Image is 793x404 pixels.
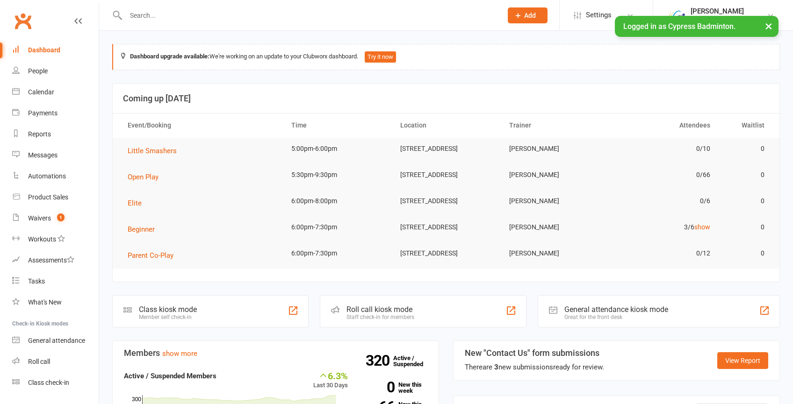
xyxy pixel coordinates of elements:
[392,164,501,186] td: [STREET_ADDRESS]
[501,164,610,186] td: [PERSON_NAME]
[123,94,769,103] h3: Coming up [DATE]
[28,214,51,222] div: Waivers
[28,67,48,75] div: People
[283,242,392,264] td: 6:00pm-7:30pm
[365,51,396,63] button: Try it now
[564,314,668,320] div: Great for the front desk
[12,145,99,166] a: Messages
[123,9,496,22] input: Search...
[12,292,99,313] a: What's New
[28,88,54,96] div: Calendar
[12,124,99,145] a: Reports
[392,242,501,264] td: [STREET_ADDRESS]
[283,164,392,186] td: 5:30pm-9:30pm
[691,7,748,15] div: [PERSON_NAME]
[28,235,56,243] div: Workouts
[508,7,548,23] button: Add
[162,349,197,358] a: show more
[392,216,501,238] td: [STREET_ADDRESS]
[346,305,414,314] div: Roll call kiosk mode
[586,5,612,26] span: Settings
[128,171,165,183] button: Open Play
[12,208,99,229] a: Waivers 1
[610,242,719,264] td: 0/12
[128,198,148,209] button: Elite
[12,103,99,124] a: Payments
[362,382,427,394] a: 0New this week
[313,370,348,390] div: Last 30 Days
[28,358,50,365] div: Roll call
[392,113,501,137] th: Location
[610,138,719,160] td: 0/10
[494,363,498,371] strong: 3
[719,216,773,238] td: 0
[465,348,604,358] h3: New "Contact Us" form submissions
[128,225,155,234] span: Beginner
[124,348,427,358] h3: Members
[28,172,66,180] div: Automations
[393,348,434,374] a: 320Active / Suspended
[12,61,99,82] a: People
[139,314,197,320] div: Member self check-in
[128,199,142,207] span: Elite
[11,9,35,33] a: Clubworx
[12,166,99,187] a: Automations
[28,298,62,306] div: What's New
[392,138,501,160] td: [STREET_ADDRESS]
[128,251,173,260] span: Parent Co-Play
[610,164,719,186] td: 0/66
[28,151,58,159] div: Messages
[12,271,99,292] a: Tasks
[465,361,604,373] div: There are new submissions ready for review.
[28,193,68,201] div: Product Sales
[128,173,159,181] span: Open Play
[283,138,392,160] td: 5:00pm-6:00pm
[28,379,69,386] div: Class check-in
[12,187,99,208] a: Product Sales
[12,229,99,250] a: Workouts
[128,224,161,235] button: Beginner
[610,113,719,137] th: Attendees
[128,250,180,261] button: Parent Co-Play
[28,256,74,264] div: Assessments
[12,372,99,393] a: Class kiosk mode
[610,216,719,238] td: 3/6
[128,145,183,156] button: Little Smashers
[667,6,686,25] img: thumb_image1667311610.png
[12,351,99,372] a: Roll call
[719,242,773,264] td: 0
[362,380,395,394] strong: 0
[12,330,99,351] a: General attendance kiosk mode
[57,213,65,221] span: 1
[501,216,610,238] td: [PERSON_NAME]
[694,223,710,231] a: show
[719,113,773,137] th: Waitlist
[130,53,209,60] strong: Dashboard upgrade available:
[760,16,777,36] button: ×
[139,305,197,314] div: Class kiosk mode
[28,130,51,138] div: Reports
[691,15,748,24] div: Cypress Badminton
[112,44,780,70] div: We're working on an update to your Clubworx dashboard.
[524,12,536,19] span: Add
[610,190,719,212] td: 0/6
[564,305,668,314] div: General attendance kiosk mode
[501,113,610,137] th: Trainer
[313,370,348,381] div: 6.3%
[283,113,392,137] th: Time
[501,190,610,212] td: [PERSON_NAME]
[283,216,392,238] td: 6:00pm-7:30pm
[28,337,85,344] div: General attendance
[719,190,773,212] td: 0
[128,147,177,155] span: Little Smashers
[346,314,414,320] div: Staff check-in for members
[719,138,773,160] td: 0
[283,190,392,212] td: 6:00pm-8:00pm
[28,46,60,54] div: Dashboard
[12,82,99,103] a: Calendar
[28,109,58,117] div: Payments
[501,138,610,160] td: [PERSON_NAME]
[719,164,773,186] td: 0
[623,22,735,31] span: Logged in as Cypress Badminton.
[501,242,610,264] td: [PERSON_NAME]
